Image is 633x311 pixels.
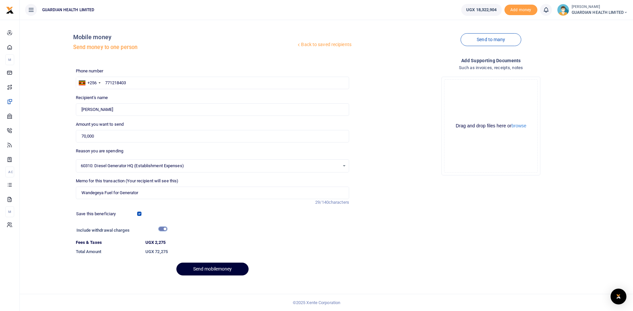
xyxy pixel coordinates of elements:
label: UGX 2,275 [145,239,166,246]
li: Ac [5,167,14,177]
dt: Fees & Taxes [73,239,143,246]
button: Send mobilemoney [176,263,249,275]
span: 60310: Diesel Generator HQ (Establishment Expenses) [81,163,340,169]
label: Save this beneficiary [76,211,116,217]
a: Send to many [461,33,521,46]
div: Uganda: +256 [76,77,103,89]
span: GUARDIAN HEALTH LIMITED [572,10,628,15]
div: +256 [87,80,97,86]
label: Reason you are spending [76,148,123,154]
a: profile-user [PERSON_NAME] GUARDIAN HEALTH LIMITED [557,4,628,16]
span: GUARDIAN HEALTH LIMITED [40,7,97,13]
label: Memo for this transaction (Your recipient will see this) [76,178,179,184]
li: M [5,54,14,65]
label: Phone number [76,68,103,74]
li: Wallet ballance [459,4,504,16]
input: Enter phone number [76,77,349,89]
img: logo-small [6,6,14,14]
div: Open Intercom Messenger [611,289,626,304]
div: File Uploader [441,77,540,175]
h6: UGX 72,275 [145,249,349,254]
a: Add money [504,7,537,12]
span: 29/140 [315,200,329,205]
input: Enter extra information [76,187,349,199]
button: browse [511,123,526,128]
h4: Such as invoices, receipts, notes [354,64,628,71]
span: Add money [504,5,537,15]
h5: Send money to one person [73,44,296,51]
input: Loading name... [76,103,349,116]
span: UGX 18,322,904 [466,7,497,13]
h4: Mobile money [73,34,296,41]
input: UGX [76,130,349,143]
a: Back to saved recipients [296,39,352,51]
li: M [5,206,14,217]
a: UGX 18,322,904 [461,4,501,16]
h4: Add supporting Documents [354,57,628,64]
div: Drag and drop files here or [444,123,537,129]
h6: Include withdrawal charges [76,228,164,233]
label: Recipient's name [76,94,108,101]
span: characters [329,200,349,205]
img: profile-user [557,4,569,16]
a: logo-small logo-large logo-large [6,7,14,12]
li: Toup your wallet [504,5,537,15]
label: Amount you want to send [76,121,124,128]
small: [PERSON_NAME] [572,4,628,10]
h6: Total Amount [76,249,140,254]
